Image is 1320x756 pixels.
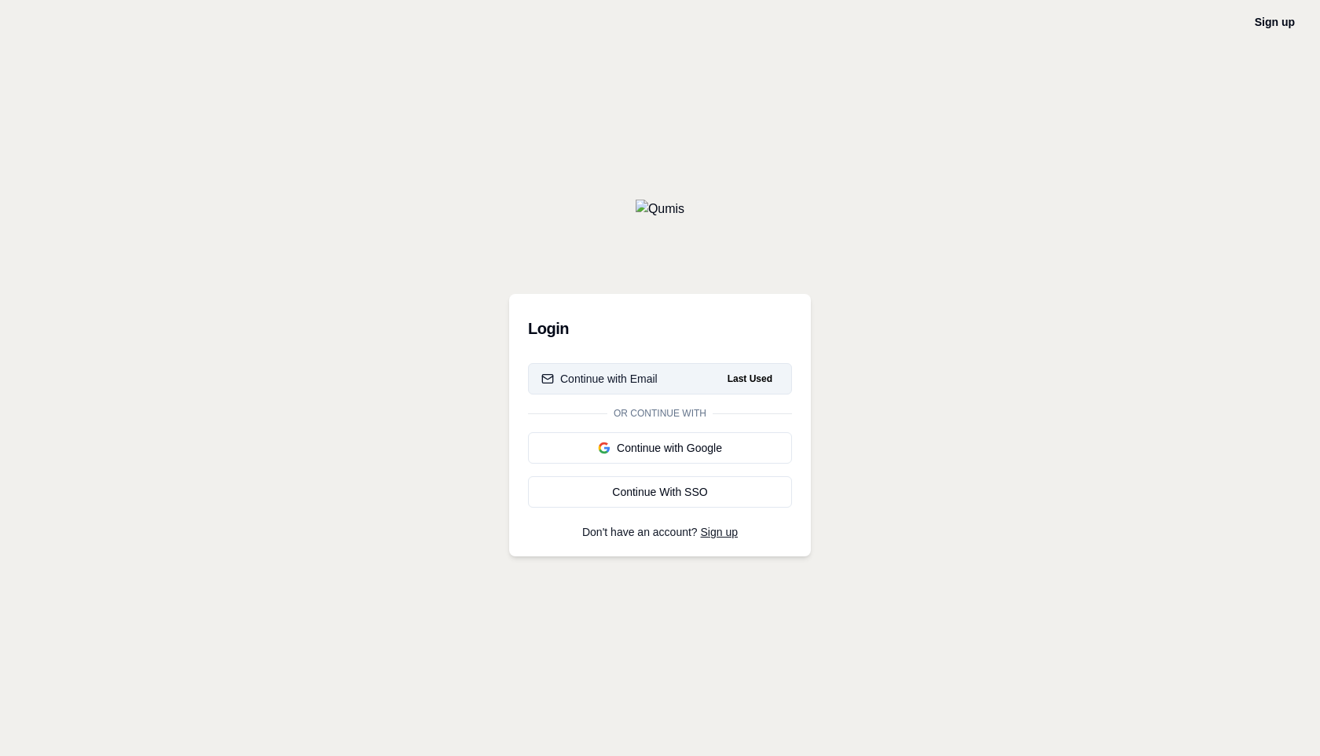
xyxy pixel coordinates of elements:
div: Continue with Google [541,440,779,456]
a: Sign up [1255,16,1295,28]
div: Continue with Email [541,371,658,387]
span: Or continue with [607,407,713,420]
span: Last Used [721,369,779,388]
a: Sign up [701,526,738,538]
div: Continue With SSO [541,484,779,500]
h3: Login [528,313,792,344]
img: Qumis [636,200,684,218]
button: Continue with Google [528,432,792,464]
a: Continue With SSO [528,476,792,508]
p: Don't have an account? [528,527,792,538]
button: Continue with EmailLast Used [528,363,792,395]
